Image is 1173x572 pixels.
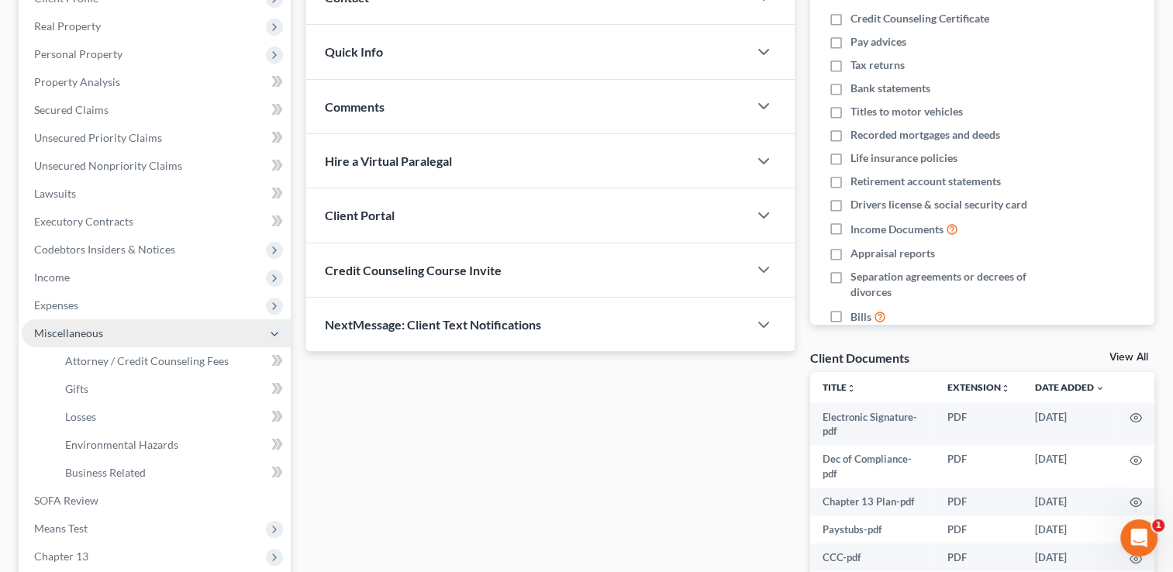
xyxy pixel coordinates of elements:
span: Life insurance policies [850,150,957,166]
span: Attorney / Credit Counseling Fees [65,354,229,367]
td: Dec of Compliance-pdf [810,445,935,488]
span: Business Related [65,466,146,479]
td: PDF [935,445,1023,488]
td: CCC-pdf [810,543,935,571]
td: Electronic Signature-pdf [810,403,935,446]
span: Real Property [34,19,101,33]
span: Secured Claims [34,103,109,116]
span: Recorded mortgages and deeds [850,127,1000,143]
span: Losses [65,410,96,423]
a: Lawsuits [22,180,291,208]
i: expand_more [1095,384,1105,393]
td: [DATE] [1023,445,1117,488]
span: Lawsuits [34,187,76,200]
td: [DATE] [1023,403,1117,446]
span: Tax returns [850,57,905,73]
a: Extensionunfold_more [947,381,1010,393]
td: PDF [935,488,1023,515]
a: Unsecured Priority Claims [22,124,291,152]
span: Unsecured Nonpriority Claims [34,159,182,172]
span: Chapter 13 [34,550,88,563]
span: SOFA Review [34,494,98,507]
span: Credit Counseling Course Invite [325,263,502,277]
td: [DATE] [1023,515,1117,543]
span: Means Test [34,522,88,535]
div: Client Documents [810,350,909,366]
span: Income [34,270,70,284]
iframe: Intercom live chat [1120,519,1157,556]
a: Executory Contracts [22,208,291,236]
span: Comments [325,99,385,114]
span: 1 [1152,519,1164,532]
span: Bills [850,309,871,325]
td: PDF [935,515,1023,543]
span: Unsecured Priority Claims [34,131,162,144]
i: unfold_more [847,384,856,393]
a: Date Added expand_more [1035,381,1105,393]
a: Gifts [53,375,291,403]
span: Drivers license & social security card [850,197,1027,212]
span: Titles to motor vehicles [850,104,963,119]
td: [DATE] [1023,543,1117,571]
a: Secured Claims [22,96,291,124]
a: Unsecured Nonpriority Claims [22,152,291,180]
a: Environmental Hazards [53,431,291,459]
a: Attorney / Credit Counseling Fees [53,347,291,375]
span: Miscellaneous [34,326,103,339]
a: Business Related [53,459,291,487]
a: Losses [53,403,291,431]
span: Quick Info [325,44,383,59]
td: Chapter 13 Plan-pdf [810,488,935,515]
span: Client Portal [325,208,395,222]
a: Property Analysis [22,68,291,96]
i: unfold_more [1001,384,1010,393]
span: Retirement account statements [850,174,1001,189]
td: [DATE] [1023,488,1117,515]
span: Credit Counseling Certificate [850,11,989,26]
span: Personal Property [34,47,122,60]
td: PDF [935,543,1023,571]
span: Bank statements [850,81,930,96]
span: Appraisal reports [850,246,935,261]
span: Pay advices [850,34,906,50]
span: Property Analysis [34,75,120,88]
a: SOFA Review [22,487,291,515]
a: View All [1109,352,1148,363]
span: Codebtors Insiders & Notices [34,243,175,256]
span: Expenses [34,298,78,312]
td: Paystubs-pdf [810,515,935,543]
td: PDF [935,403,1023,446]
span: Executory Contracts [34,215,133,228]
span: Hire a Virtual Paralegal [325,153,452,168]
span: Separation agreements or decrees of divorces [850,269,1055,300]
span: NextMessage: Client Text Notifications [325,317,541,332]
span: Environmental Hazards [65,438,178,451]
span: Income Documents [850,222,944,237]
a: Titleunfold_more [823,381,856,393]
span: Gifts [65,382,88,395]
